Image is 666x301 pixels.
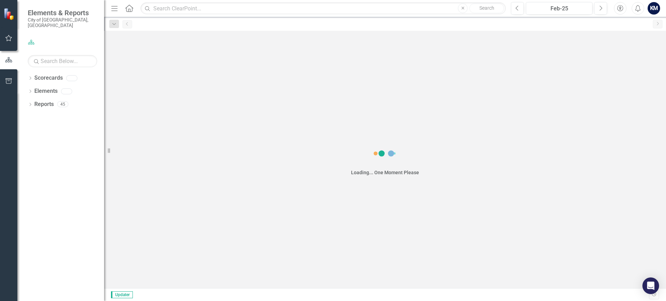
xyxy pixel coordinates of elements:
[140,2,506,15] input: Search ClearPoint...
[34,100,54,108] a: Reports
[34,74,63,82] a: Scorecards
[479,5,494,11] span: Search
[642,277,659,294] div: Open Intercom Messenger
[28,55,97,67] input: Search Below...
[351,169,419,176] div: Loading... One Moment Please
[526,2,592,15] button: Feb-25
[28,9,97,17] span: Elements & Reports
[469,3,504,13] button: Search
[34,87,58,95] a: Elements
[111,291,133,298] span: Updater
[528,5,590,13] div: Feb-25
[648,2,660,15] button: KM
[57,101,68,107] div: 45
[3,8,16,20] img: ClearPoint Strategy
[28,17,97,28] small: City of [GEOGRAPHIC_DATA], [GEOGRAPHIC_DATA]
